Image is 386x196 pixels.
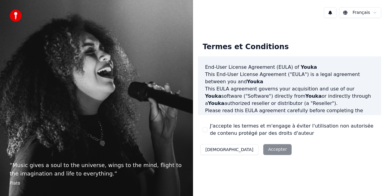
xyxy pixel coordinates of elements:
[205,85,374,107] p: This EULA agreement governs your acquisition and use of our software ("Software") directly from o...
[200,144,258,155] button: [DEMOGRAPHIC_DATA]
[10,161,183,178] p: “ Music gives a soul to the universe, wings to the mind, flight to the imagination and life to ev...
[10,10,22,22] img: youka
[205,107,374,136] p: Please read this EULA agreement carefully before completing the installation process and using th...
[205,64,374,71] h3: End-User License Agreement (EULA) of
[208,100,224,106] span: Youka
[247,79,263,84] span: Youka
[305,93,322,99] span: Youka
[205,71,374,85] p: This End-User License Agreement ("EULA") is a legal agreement between you and
[210,122,376,137] label: J'accepte les termes et m'engage à éviter l'utilisation non autorisée de contenu protégé par des ...
[10,180,183,186] footer: Plato
[198,37,293,57] div: Termes et Conditions
[205,93,221,99] span: Youka
[301,64,317,70] span: Youka
[288,115,304,121] span: Youka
